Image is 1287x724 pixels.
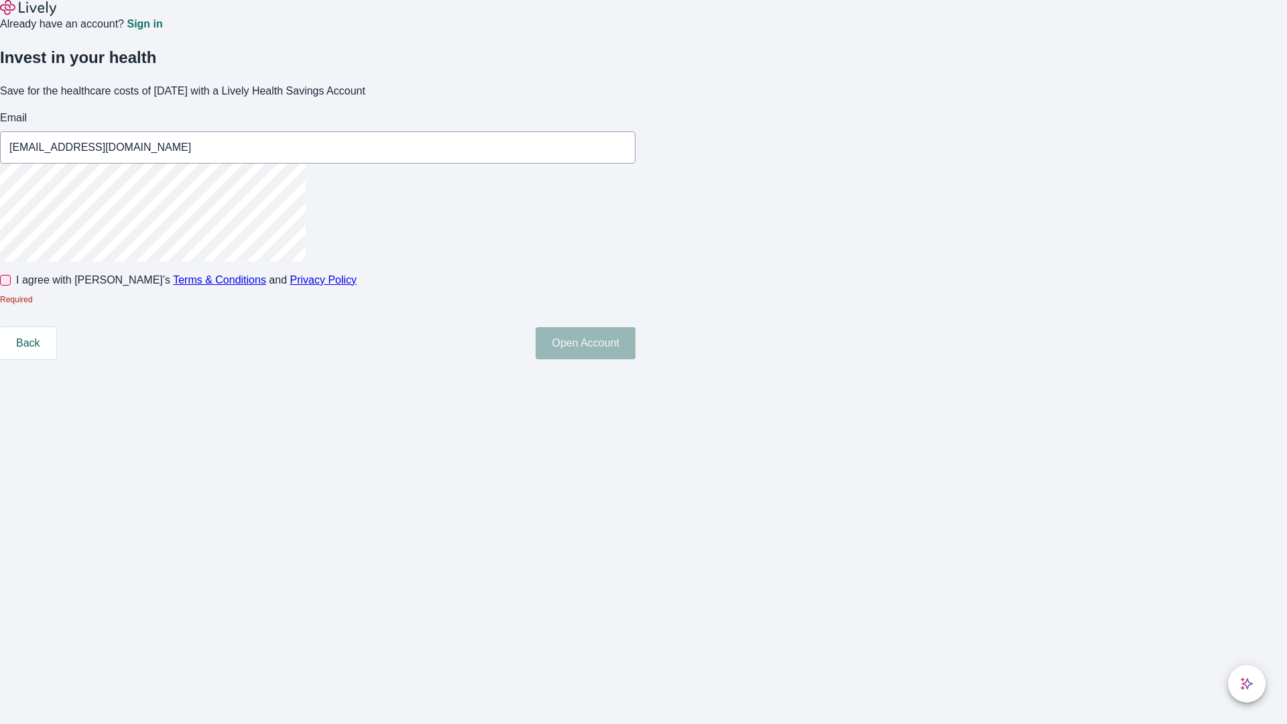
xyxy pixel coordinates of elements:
[1240,677,1253,690] svg: Lively AI Assistant
[290,274,357,286] a: Privacy Policy
[1228,665,1266,703] button: chat
[127,19,162,29] a: Sign in
[16,272,357,288] span: I agree with [PERSON_NAME]’s and
[173,274,266,286] a: Terms & Conditions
